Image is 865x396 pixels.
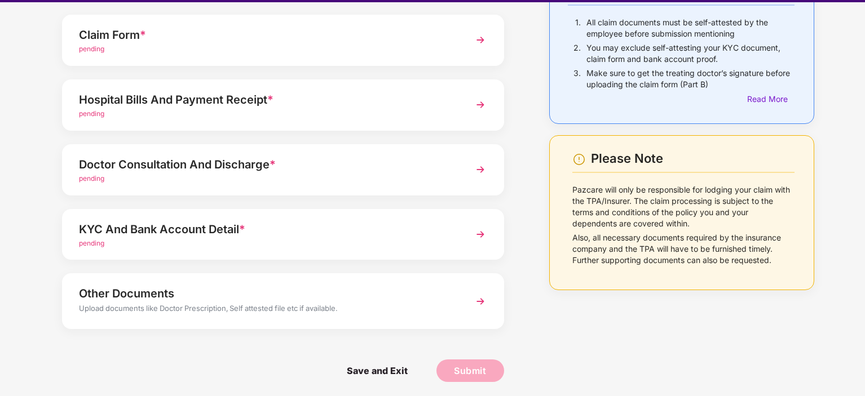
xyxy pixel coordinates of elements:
[79,302,453,317] div: Upload documents like Doctor Prescription, Self attested file etc if available.
[572,232,795,266] p: Also, all necessary documents required by the insurance company and the TPA will have to be furni...
[436,359,504,382] button: Submit
[470,95,491,115] img: svg+xml;base64,PHN2ZyBpZD0iTmV4dCIgeG1sbnM9Imh0dHA6Ly93d3cudzMub3JnLzIwMDAvc3ZnIiB3aWR0aD0iMzYiIG...
[572,153,586,166] img: svg+xml;base64,PHN2ZyBpZD0iV2FybmluZ18tXzI0eDI0IiBkYXRhLW5hbWU9Ildhcm5pbmcgLSAyNHgyNCIgeG1sbnM9Im...
[470,159,491,180] img: svg+xml;base64,PHN2ZyBpZD0iTmV4dCIgeG1sbnM9Imh0dHA6Ly93d3cudzMub3JnLzIwMDAvc3ZnIiB3aWR0aD0iMzYiIG...
[470,224,491,244] img: svg+xml;base64,PHN2ZyBpZD0iTmV4dCIgeG1sbnM9Imh0dHA6Ly93d3cudzMub3JnLzIwMDAvc3ZnIiB3aWR0aD0iMzYiIG...
[79,174,104,183] span: pending
[79,220,453,238] div: KYC And Bank Account Detail
[336,359,419,382] span: Save and Exit
[79,45,104,53] span: pending
[79,91,453,109] div: Hospital Bills And Payment Receipt
[575,17,581,39] p: 1.
[573,42,581,65] p: 2.
[470,291,491,312] img: svg+xml;base64,PHN2ZyBpZD0iTmV4dCIgeG1sbnM9Imh0dHA6Ly93d3cudzMub3JnLzIwMDAvc3ZnIiB3aWR0aD0iMzYiIG...
[591,151,795,166] div: Please Note
[79,26,453,44] div: Claim Form
[572,184,795,229] p: Pazcare will only be responsible for lodging your claim with the TPA/Insurer. The claim processin...
[79,109,104,118] span: pending
[586,68,795,90] p: Make sure to get the treating doctor’s signature before uploading the claim form (Part B)
[586,42,795,65] p: You may exclude self-attesting your KYC document, claim form and bank account proof.
[79,155,453,173] div: Doctor Consultation And Discharge
[747,93,795,105] div: Read More
[573,68,581,90] p: 3.
[586,17,795,39] p: All claim documents must be self-attested by the employee before submission mentioning
[470,30,491,50] img: svg+xml;base64,PHN2ZyBpZD0iTmV4dCIgeG1sbnM9Imh0dHA6Ly93d3cudzMub3JnLzIwMDAvc3ZnIiB3aWR0aD0iMzYiIG...
[79,284,453,302] div: Other Documents
[79,239,104,247] span: pending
